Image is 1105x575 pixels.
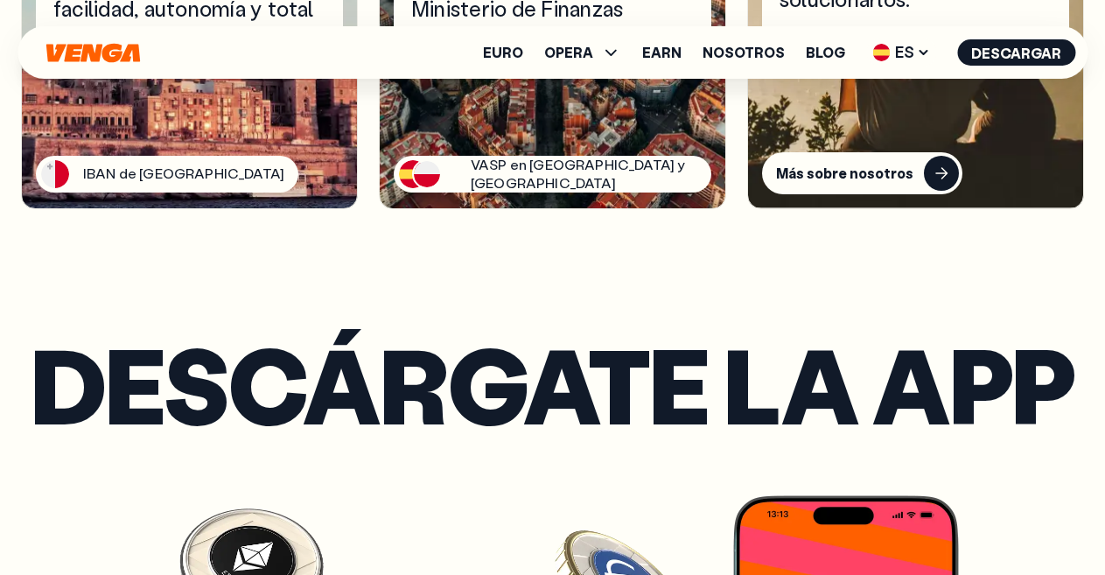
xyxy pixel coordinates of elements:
img: flag-es [872,44,890,61]
a: Earn [642,46,682,60]
button: Descargar [957,39,1075,66]
a: Más sobre nosotros [762,152,1069,194]
span: ES [866,39,936,67]
a: Euro [483,46,523,60]
img: flag-mt [41,160,69,188]
span: OPERA [544,42,621,63]
h2: Descárgate la app [21,339,1084,428]
img: flag-es [399,160,427,188]
span: OPERA [544,46,593,60]
div: Más sobre nosotros [776,165,913,182]
div: VASP en [GEOGRAPHIC_DATA] y [GEOGRAPHIC_DATA] [471,156,697,193]
img: flag-pl [412,159,442,189]
svg: Inicio [44,43,142,63]
div: IBAN de [GEOGRAPHIC_DATA] [83,165,284,183]
a: Nosotros [703,46,785,60]
a: Blog [806,46,845,60]
button: Más sobre nosotros [762,152,962,194]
